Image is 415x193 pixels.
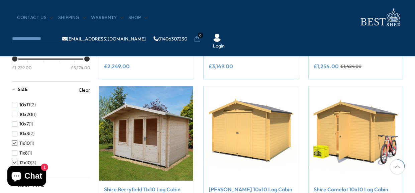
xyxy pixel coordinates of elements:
del: £1,424.00 [340,64,361,69]
a: 0 [194,36,201,42]
img: Shire Bradley 10x10 Log Cabin 19mm interlock Cladding - Best Shed [204,86,298,181]
span: 10x14 [19,92,31,98]
img: logo [356,7,403,28]
a: CONTACT US [17,14,53,21]
span: Size [18,86,28,92]
ins: £2,249.00 [104,64,130,69]
span: 12x10 [19,160,31,166]
span: (2) [29,131,34,136]
div: £5,174.00 [71,64,90,70]
a: Login [213,43,225,50]
a: Shipping [58,14,86,21]
span: 10x7 [19,121,29,127]
img: User Icon [213,34,221,42]
inbox-online-store-chat: Shopify online store chat [5,166,48,188]
div: Price [12,59,90,76]
a: Warranty [91,14,123,21]
span: 11x10 [19,140,30,146]
span: (3) [31,160,36,166]
a: [EMAIL_ADDRESS][DOMAIN_NAME] [62,36,146,41]
div: £1,229.00 [12,64,32,70]
button: 11x10 [12,138,34,148]
span: (1) [32,112,36,117]
a: Clear [79,87,90,93]
ins: £3,149.00 [209,64,233,69]
a: Shop [128,14,147,21]
span: 10x20 [19,112,32,117]
span: (1) [29,121,33,127]
button: 11x8 [12,148,32,158]
span: 0 [198,32,203,38]
img: Shire Camelot 10x10 Log Cabin 19mm interlock Cladding - Best Shed [309,86,403,181]
span: 10x8 [19,131,29,136]
button: 10x7 [12,119,33,129]
button: 10x20 [12,110,36,119]
a: 01406307230 [153,36,187,41]
button: 12x10 [12,158,36,168]
span: 11x8 [19,150,28,156]
span: (3) [31,92,36,98]
span: 10x17 [19,102,30,108]
button: 10x17 [12,100,36,110]
img: Shire Berryfield 11x10 Log Cabin 19mm interlock Cladding - Best Shed [99,86,193,181]
ins: £1,254.00 [314,64,339,69]
span: (1) [30,140,34,146]
button: 10x8 [12,129,34,138]
span: (2) [30,102,36,108]
span: (1) [28,150,32,156]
